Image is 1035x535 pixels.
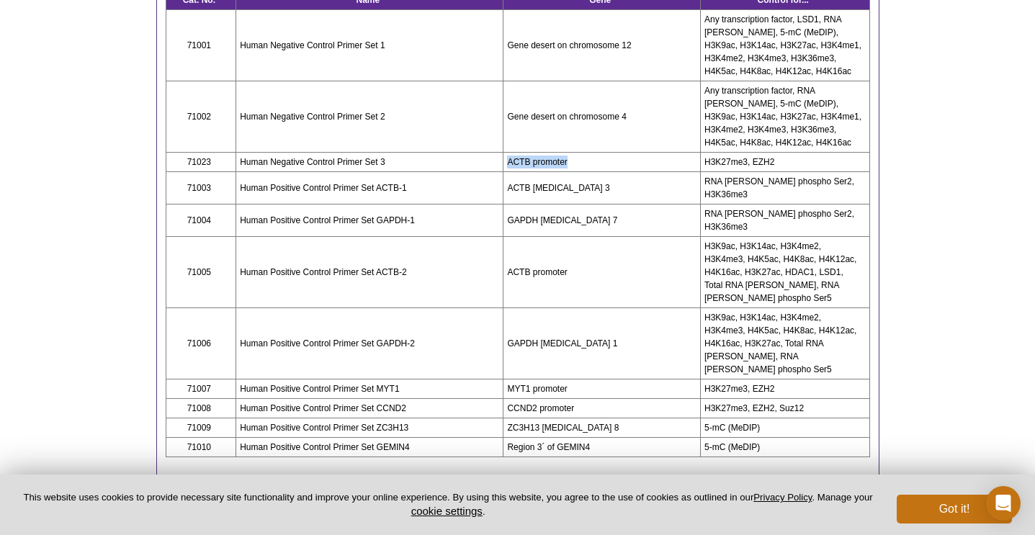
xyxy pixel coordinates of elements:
[701,171,870,204] td: RNA [PERSON_NAME] phospho Ser2, H3K36me3
[503,9,701,81] td: Gene desert on chromosome 12
[236,204,503,236] td: Human Positive Control Primer Set GAPDH-1
[236,171,503,204] td: Human Positive Control Primer Set ACTB-1
[236,9,503,81] td: Human Negative Control Primer Set 1
[166,9,236,81] td: 71001
[166,437,236,457] td: 71010
[236,398,503,418] td: Human Positive Control Primer Set CCND2
[503,379,701,398] td: MYT1 promoter
[236,152,503,171] td: Human Negative Control Primer Set 3
[701,81,870,152] td: Any transcription factor, RNA [PERSON_NAME], 5-mC (MeDIP), H3K9ac, H3K14ac, H3K27ac, H3K4me1, H3K...
[166,152,236,171] td: 71023
[166,418,236,437] td: 71009
[701,307,870,379] td: H3K9ac, H3K14ac, H3K4me2, H3K4me3, H4K5ac, H4K8ac, H4K12ac, H4K16ac, H3K27ac, Total RNA [PERSON_N...
[503,152,701,171] td: ACTB promoter
[701,204,870,236] td: RNA [PERSON_NAME] phospho Ser2, H3K36me3
[503,398,701,418] td: CCND2 promoter
[503,307,701,379] td: GAPDH [MEDICAL_DATA] 1
[236,81,503,152] td: Human Negative Control Primer Set 2
[166,307,236,379] td: 71006
[701,379,870,398] td: H3K27me3, EZH2
[503,81,701,152] td: Gene desert on chromosome 4
[411,505,483,517] button: cookie settings
[166,398,236,418] td: 71008
[166,236,236,307] td: 71005
[701,418,870,437] td: 5-mC (MeDIP)
[986,486,1021,521] div: Open Intercom Messenger
[166,379,236,398] td: 71007
[236,418,503,437] td: Human Positive Control Primer Set ZC3H13
[503,204,701,236] td: GAPDH [MEDICAL_DATA] 7
[503,236,701,307] td: ACTB promoter
[166,171,236,204] td: 71003
[236,379,503,398] td: Human Positive Control Primer Set MYT1
[701,398,870,418] td: H3K27me3, EZH2, Suz12
[753,492,812,503] a: Privacy Policy
[236,307,503,379] td: Human Positive Control Primer Set GAPDH-2
[166,81,236,152] td: 71002
[236,236,503,307] td: Human Positive Control Primer Set ACTB-2
[897,495,1012,523] button: Got it!
[701,9,870,81] td: Any transcription factor, LSD1, RNA [PERSON_NAME], 5-mC (MeDIP), H3K9ac, H3K14ac, H3K27ac, H3K4me...
[503,437,701,457] td: Region 3´ of GEMIN4
[503,418,701,437] td: ZC3H13 [MEDICAL_DATA] 8
[503,171,701,204] td: ACTB [MEDICAL_DATA] 3
[166,204,236,236] td: 71004
[23,491,873,518] p: This website uses cookies to provide necessary site functionality and improve your online experie...
[701,236,870,307] td: H3K9ac, H3K14ac, H3K4me2, H3K4me3, H4K5ac, H4K8ac, H4K12ac, H4K16ac, H3K27ac, HDAC1, LSD1, Total ...
[236,437,503,457] td: Human Positive Control Primer Set GEMIN4
[701,152,870,171] td: H3K27me3, EZH2
[701,437,870,457] td: 5-mC (MeDIP)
